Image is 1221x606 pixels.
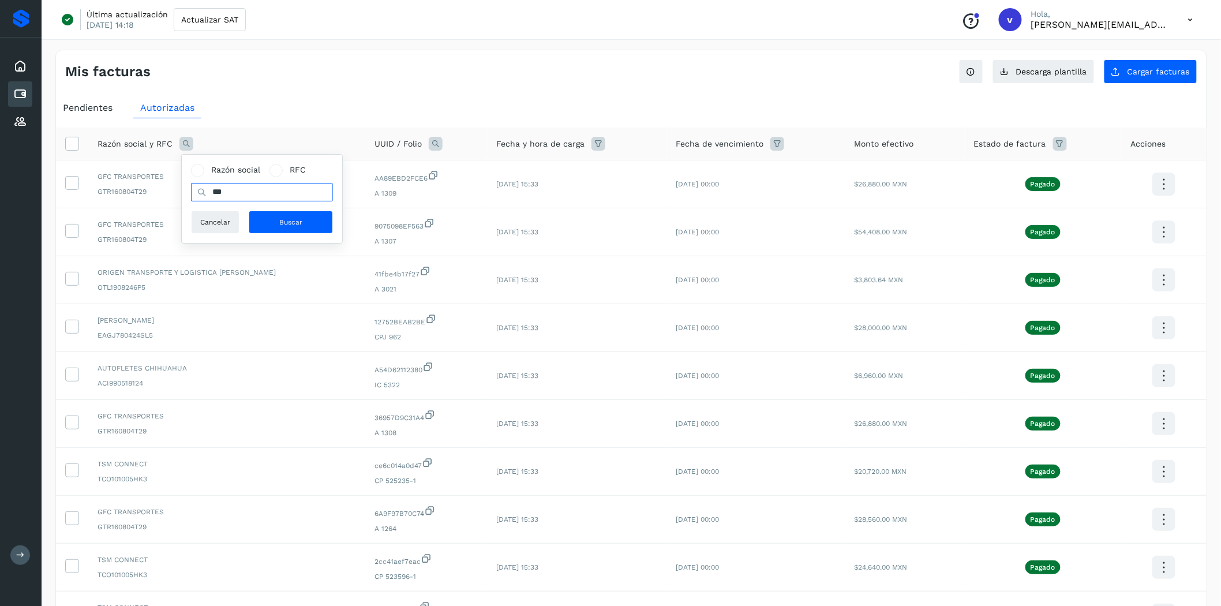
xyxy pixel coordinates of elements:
[1031,180,1055,188] p: Pagado
[1104,59,1197,84] button: Cargar facturas
[676,467,719,476] span: [DATE] 00:00
[98,219,356,230] span: GFC TRANSPORTES
[98,234,356,245] span: GTR160804T29
[676,372,719,380] span: [DATE] 00:00
[374,361,478,375] span: A54D62112380
[496,467,538,476] span: [DATE] 15:33
[855,467,907,476] span: $20,720.00 MXN
[496,324,538,332] span: [DATE] 15:33
[65,63,151,80] h4: Mis facturas
[1031,467,1055,476] p: Pagado
[676,138,763,150] span: Fecha de vencimiento
[140,102,194,113] span: Autorizadas
[374,138,422,150] span: UUID / Folio
[98,459,356,469] span: TSM CONNECT
[87,20,134,30] p: [DATE] 14:18
[98,171,356,182] span: GFC TRANSPORTES
[98,138,173,150] span: Razón social y RFC
[496,563,538,571] span: [DATE] 15:33
[374,457,478,471] span: ce6c014a0d47
[98,555,356,565] span: TSM CONNECT
[98,267,356,278] span: ORIGEN TRANSPORTE Y LOGISTICA [PERSON_NAME]
[8,81,32,107] div: Cuentas por pagar
[98,378,356,388] span: ACI990518124
[374,380,478,390] span: IC 5322
[98,474,356,484] span: TCO101005HK3
[374,236,478,246] span: A 1307
[374,571,478,582] span: CP 523596-1
[1031,372,1055,380] p: Pagado
[855,228,908,236] span: $54,408.00 MXN
[676,563,719,571] span: [DATE] 00:00
[496,228,538,236] span: [DATE] 15:33
[676,180,719,188] span: [DATE] 00:00
[374,428,478,438] span: A 1308
[676,276,719,284] span: [DATE] 00:00
[374,284,478,294] span: A 3021
[98,507,356,517] span: GFC TRANSPORTES
[98,315,356,326] span: [PERSON_NAME]
[374,523,478,534] span: A 1264
[496,180,538,188] span: [DATE] 15:33
[1031,228,1055,236] p: Pagado
[855,180,908,188] span: $26,880.00 MXN
[374,409,478,423] span: 36957D9C31A4
[855,563,908,571] span: $24,640.00 MXN
[974,138,1046,150] span: Estado de factura
[98,330,356,341] span: EAGJ780424SL5
[98,186,356,197] span: GTR160804T29
[1031,420,1055,428] p: Pagado
[1031,515,1055,523] p: Pagado
[374,313,478,327] span: 12752BEAB2BE
[174,8,246,31] button: Actualizar SAT
[496,420,538,428] span: [DATE] 15:33
[1031,9,1170,19] p: Hola,
[1130,138,1166,150] span: Acciones
[496,515,538,523] span: [DATE] 15:33
[98,363,356,373] span: AUTOFLETES CHIHUAHUA
[374,505,478,519] span: 6A9F97B70C74
[8,109,32,134] div: Proveedores
[87,9,168,20] p: Última actualización
[496,372,538,380] span: [DATE] 15:33
[496,276,538,284] span: [DATE] 15:33
[98,426,356,436] span: GTR160804T29
[98,570,356,580] span: TCO101005HK3
[374,332,478,342] span: CPJ 962
[676,324,719,332] span: [DATE] 00:00
[63,102,113,113] span: Pendientes
[992,59,1095,84] button: Descarga plantilla
[1031,19,1170,30] p: victor.romero@fidum.com.mx
[676,515,719,523] span: [DATE] 00:00
[374,218,478,231] span: 9075098EF563
[374,170,478,184] span: AA89EBD2FCE6
[1031,276,1055,284] p: Pagado
[496,138,585,150] span: Fecha y hora de carga
[374,265,478,279] span: 41fbe4b17f27
[855,276,904,284] span: $3,803.64 MXN
[855,420,908,428] span: $26,880.00 MXN
[1016,68,1087,76] span: Descarga plantilla
[1128,68,1190,76] span: Cargar facturas
[676,228,719,236] span: [DATE] 00:00
[855,324,908,332] span: $28,000.00 MXN
[1031,324,1055,332] p: Pagado
[98,522,356,532] span: GTR160804T29
[181,16,238,24] span: Actualizar SAT
[855,515,908,523] span: $28,560.00 MXN
[374,476,478,486] span: CP 525235-1
[855,138,914,150] span: Monto efectivo
[374,553,478,567] span: 2cc41aef7eac
[98,411,356,421] span: GFC TRANSPORTES
[374,188,478,199] span: A 1309
[855,372,904,380] span: $6,960.00 MXN
[8,54,32,79] div: Inicio
[676,420,719,428] span: [DATE] 00:00
[98,282,356,293] span: OTL1908246P5
[1031,563,1055,571] p: Pagado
